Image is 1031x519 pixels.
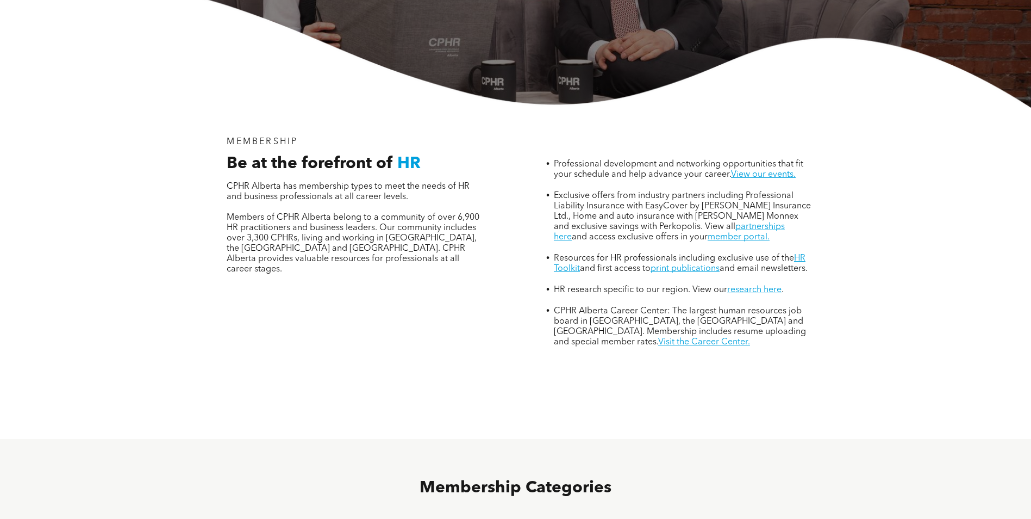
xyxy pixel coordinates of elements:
span: and access exclusive offers in your [572,233,708,242]
span: MEMBERSHIP [227,138,298,146]
span: Members of CPHR Alberta belong to a community of over 6,900 HR practitioners and business leaders... [227,213,479,274]
a: research here [727,286,782,294]
span: Membership Categories [420,480,611,496]
a: member portal. [708,233,770,242]
a: print publications [651,264,720,273]
span: and email newsletters. [720,264,808,273]
a: View our events. [731,170,796,179]
span: and first access to [580,264,651,273]
span: Be at the forefront of [227,156,393,172]
span: HR research specific to our region. View our [554,286,727,294]
span: CPHR Alberta Career Center: The largest human resources job board in [GEOGRAPHIC_DATA], the [GEOG... [554,307,806,347]
span: CPHR Alberta has membership types to meet the needs of HR and business professionals at all caree... [227,182,470,201]
a: Visit the Career Center. [658,338,750,347]
span: Resources for HR professionals including exclusive use of the [554,254,794,263]
span: Exclusive offers from industry partners including Professional Liability Insurance with EasyCover... [554,191,811,231]
span: . [782,286,784,294]
span: Professional development and networking opportunities that fit your schedule and help advance you... [554,160,803,179]
span: HR [397,156,421,172]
